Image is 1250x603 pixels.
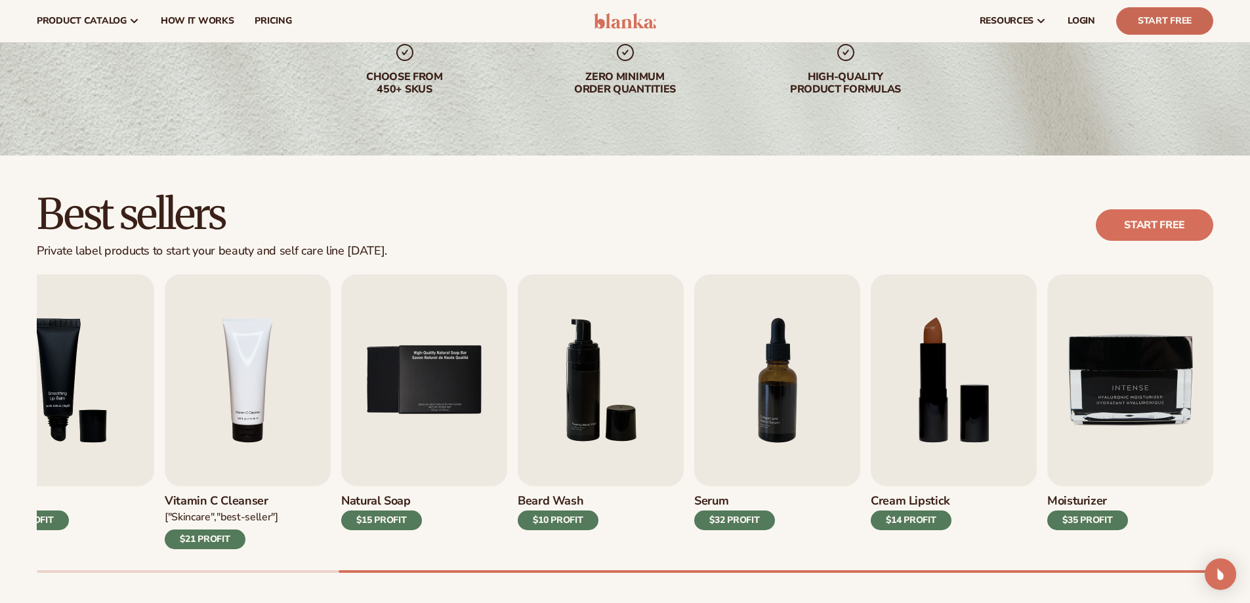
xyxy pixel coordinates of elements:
[161,16,234,26] span: How It Works
[321,71,489,96] div: Choose from 450+ Skus
[871,510,951,530] div: $14 PROFIT
[165,274,331,549] a: 4 / 9
[37,16,127,26] span: product catalog
[518,510,598,530] div: $10 PROFIT
[541,71,709,96] div: Zero minimum order quantities
[37,192,387,236] h2: Best sellers
[341,494,422,509] h3: Natural Soap
[518,274,684,549] a: 6 / 9
[341,274,507,549] a: 5 / 9
[871,494,951,509] h3: Cream Lipstick
[980,16,1033,26] span: resources
[255,16,291,26] span: pricing
[694,494,775,509] h3: Serum
[37,244,387,259] div: Private label products to start your beauty and self care line [DATE].
[341,510,422,530] div: $15 PROFIT
[1047,274,1213,549] a: 9 / 9
[165,510,278,524] div: ["Skincare","Best-seller"]
[694,274,860,549] a: 7 / 9
[1047,494,1128,509] h3: Moisturizer
[762,71,930,96] div: High-quality product formulas
[871,274,1037,549] a: 8 / 9
[1047,510,1128,530] div: $35 PROFIT
[1096,209,1213,241] a: Start free
[1205,558,1236,590] div: Open Intercom Messenger
[594,13,656,29] img: logo
[518,494,598,509] h3: Beard Wash
[165,494,278,509] h3: Vitamin C Cleanser
[165,530,245,549] div: $21 PROFIT
[1116,7,1213,35] a: Start Free
[1068,16,1095,26] span: LOGIN
[694,510,775,530] div: $32 PROFIT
